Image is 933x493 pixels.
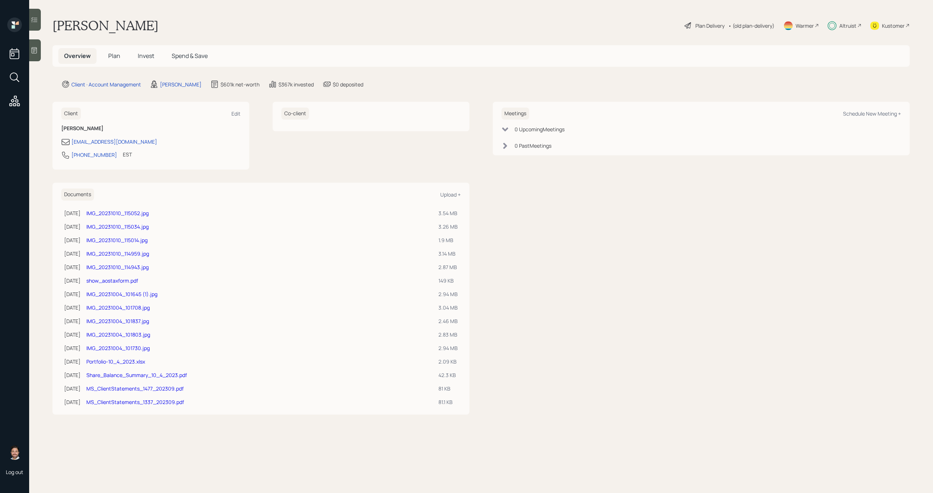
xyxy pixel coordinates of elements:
a: show_aostaxform.pdf [86,277,138,284]
div: 2.09 KB [438,358,458,365]
div: [DATE] [64,277,81,284]
div: 42.3 KB [438,371,458,379]
h6: Co-client [281,108,309,120]
div: [DATE] [64,290,81,298]
a: IMG_20231010_114943.jpg [86,264,149,271]
div: [PHONE_NUMBER] [71,151,117,159]
div: [DATE] [64,344,81,352]
div: [PERSON_NAME] [160,81,202,88]
a: IMG_20231010_115052.jpg [86,210,149,217]
div: 81.1 KB [438,398,458,406]
h6: [PERSON_NAME] [61,125,241,132]
div: • (old plan-delivery) [728,22,774,30]
div: 81 KB [438,385,458,392]
h1: [PERSON_NAME] [52,18,159,34]
a: IMG_20231004_101708.jpg [86,304,150,311]
div: [DATE] [64,250,81,257]
div: Plan Delivery [695,22,725,30]
div: [DATE] [64,236,81,244]
div: [DATE] [64,331,81,338]
span: Plan [108,52,120,60]
div: [DATE] [64,385,81,392]
div: Upload + [440,191,461,198]
div: $367k invested [278,81,314,88]
div: 1.9 MB [438,236,458,244]
a: IMG_20231004_101837.jpg [86,318,149,325]
div: 2.46 MB [438,317,458,325]
div: 2.94 MB [438,344,458,352]
div: 2.83 MB [438,331,458,338]
div: $0 deposited [333,81,363,88]
a: MS_ClientStatements_1477_202309.pdf [86,385,184,392]
a: IMG_20231010_114959.jpg [86,250,149,257]
div: [EMAIL_ADDRESS][DOMAIN_NAME] [71,138,157,145]
div: Schedule New Meeting + [843,110,901,117]
a: IMG_20231010_115034.jpg [86,223,149,230]
div: [DATE] [64,209,81,217]
div: [DATE] [64,358,81,365]
div: Warmer [796,22,814,30]
div: Kustomer [882,22,905,30]
h6: Meetings [501,108,529,120]
div: 0 Upcoming Meeting s [515,125,565,133]
div: [DATE] [64,223,81,230]
div: $601k net-worth [220,81,259,88]
a: MS_ClientStatements_1337_202309.pdf [86,399,184,405]
div: EST [123,151,132,158]
div: [DATE] [64,317,81,325]
div: [DATE] [64,398,81,406]
div: 2.94 MB [438,290,458,298]
a: IMG_20231004_101803.jpg [86,331,150,338]
div: 3.54 MB [438,209,458,217]
span: Spend & Save [172,52,208,60]
a: IMG_20231010_115014.jpg [86,237,148,244]
div: Edit [231,110,241,117]
a: Portfolio-10_4_2023.xlsx [86,358,145,365]
div: Altruist [839,22,856,30]
div: 0 Past Meeting s [515,142,551,150]
div: 149 KB [438,277,458,284]
a: IMG_20231004_101645 (1).jpg [86,291,157,298]
div: Log out [6,469,23,475]
div: [DATE] [64,371,81,379]
div: 3.04 MB [438,304,458,311]
a: Share_Balance_Summary_10_4_2023.pdf [86,372,187,379]
div: [DATE] [64,263,81,271]
div: 3.14 MB [438,250,458,257]
div: Client · Account Management [71,81,141,88]
img: michael-russo-headshot.png [7,445,22,460]
div: 3.26 MB [438,223,458,230]
h6: Documents [61,189,94,201]
h6: Client [61,108,81,120]
a: IMG_20231004_101730.jpg [86,345,150,352]
span: Overview [64,52,91,60]
div: [DATE] [64,304,81,311]
span: Invest [138,52,154,60]
div: 2.87 MB [438,263,458,271]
